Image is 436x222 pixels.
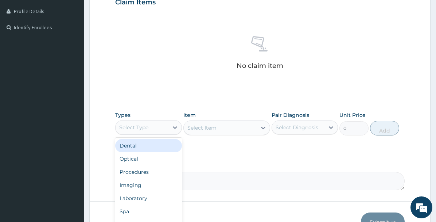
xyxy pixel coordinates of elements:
[38,41,122,50] div: Chat with us now
[370,121,399,135] button: Add
[272,111,309,119] label: Pair Diagnosis
[115,112,131,118] label: Types
[115,205,182,218] div: Spa
[115,165,182,179] div: Procedures
[237,62,283,69] p: No claim item
[115,139,182,152] div: Dental
[115,192,182,205] div: Laboratory
[119,124,148,131] div: Select Type
[120,4,137,21] div: Minimize live chat window
[115,152,182,165] div: Optical
[115,179,182,192] div: Imaging
[183,111,196,119] label: Item
[276,124,318,131] div: Select Diagnosis
[42,65,101,139] span: We're online!
[4,146,139,172] textarea: Type your message and hit 'Enter'
[339,111,366,119] label: Unit Price
[115,162,405,168] label: Comment
[13,37,30,55] img: d_794563401_company_1708531726252_794563401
